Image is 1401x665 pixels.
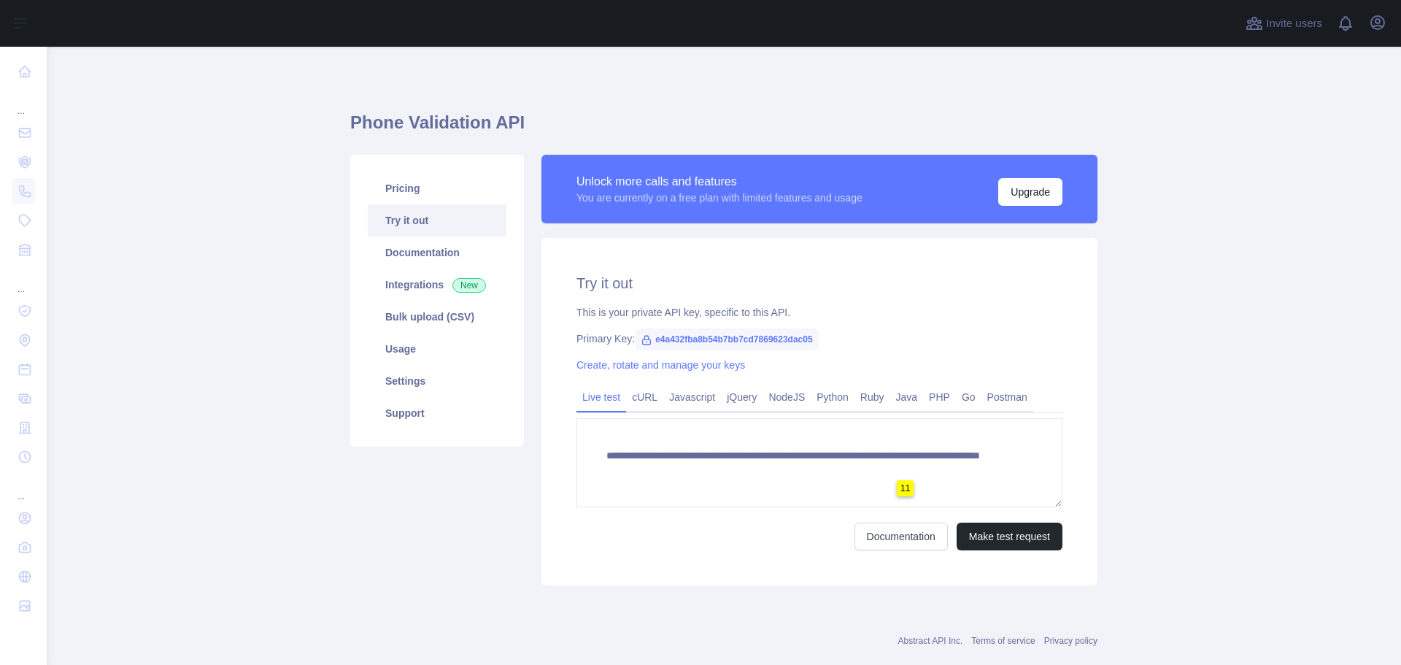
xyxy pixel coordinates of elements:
a: PHP [923,385,956,409]
div: ... [12,473,35,502]
a: Try it out [368,204,506,237]
a: Pricing [368,172,506,204]
a: jQuery [721,385,763,409]
span: New [452,278,486,293]
a: Ruby [854,385,890,409]
a: Python [811,385,854,409]
span: e4a432fba8b54b7bb7cd7869623dac05 [635,328,818,350]
a: Create, rotate and manage your keys [576,359,745,371]
h2: Try it out [576,273,1062,293]
a: Documentation [854,523,948,550]
a: Live test [576,385,626,409]
a: Support [368,397,506,429]
div: Primary Key: [576,331,1062,346]
a: Documentation [368,237,506,269]
div: ... [12,266,35,295]
div: Unlock more calls and features [576,173,862,191]
button: Upgrade [998,178,1062,206]
a: Go [956,385,981,409]
a: Usage [368,333,506,365]
a: Java [890,385,924,409]
div: ... [12,88,35,117]
h1: Phone Validation API [350,111,1097,146]
a: Integrations New [368,269,506,301]
a: Abstract API Inc. [898,636,963,646]
a: Javascript [663,385,721,409]
a: cURL [626,385,663,409]
a: NodeJS [763,385,811,409]
button: Invite users [1243,12,1325,35]
button: Make test request [957,523,1062,550]
a: Bulk upload (CSV) [368,301,506,333]
span: Invite users [1266,15,1322,32]
a: Terms of service [971,636,1035,646]
a: Postman [981,385,1033,409]
div: You are currently on a free plan with limited features and usage [576,191,862,205]
div: This is your private API key, specific to this API. [576,305,1062,320]
a: Privacy policy [1044,636,1097,646]
a: Settings [368,365,506,397]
